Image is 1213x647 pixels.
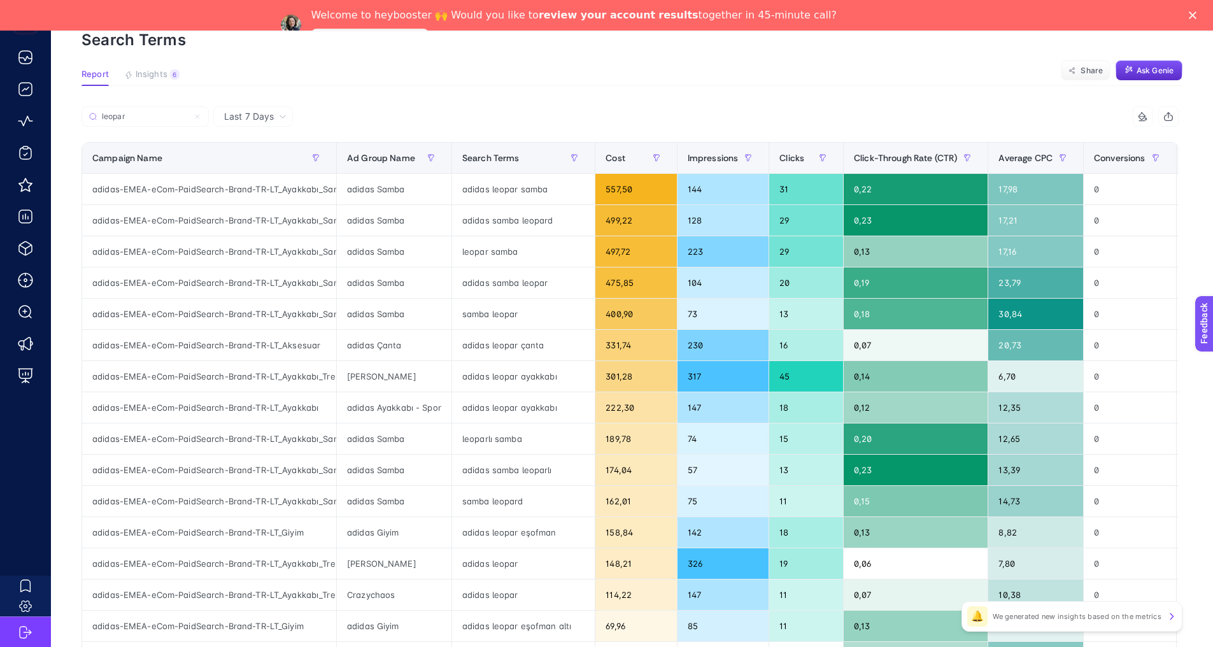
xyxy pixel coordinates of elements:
[854,153,957,163] span: Click-Through Rate (CTR)
[677,611,769,641] div: 85
[844,611,988,641] div: 0,13
[452,423,595,454] div: leoparlı samba
[1084,486,1176,516] div: 0
[688,153,739,163] span: Impressions
[337,205,451,236] div: adidas Samba
[337,611,451,641] div: adidas Giyim
[769,361,843,392] div: 45
[595,579,676,610] div: 114,22
[102,112,188,122] input: Search
[769,330,843,360] div: 16
[769,455,843,485] div: 13
[677,267,769,298] div: 104
[1084,392,1176,423] div: 0
[82,267,336,298] div: adidas-EMEA-eCom-PaidSearch-Brand-TR-LT_Ayakkabı_Samba_TargetIS
[844,455,988,485] div: 0,23
[677,455,769,485] div: 57
[658,9,698,21] b: results
[769,579,843,610] div: 11
[337,517,451,548] div: adidas Giyim
[1084,330,1176,360] div: 0
[967,606,988,627] div: 🔔
[1084,361,1176,392] div: 0
[452,579,595,610] div: adidas leopar
[462,153,520,163] span: Search Terms
[452,611,595,641] div: adidas leopar eşofman altı
[844,299,988,329] div: 0,18
[452,455,595,485] div: adidas samba leoparlı
[595,611,676,641] div: 69,96
[82,455,336,485] div: adidas-EMEA-eCom-PaidSearch-Brand-TR-LT_Ayakkabı_Samba_TargetIS
[595,455,676,485] div: 174,04
[988,174,1083,204] div: 17,98
[769,423,843,454] div: 15
[1084,174,1176,204] div: 0
[988,330,1083,360] div: 20,73
[769,267,843,298] div: 20
[337,174,451,204] div: adidas Samba
[347,153,415,163] span: Ad Group Name
[82,517,336,548] div: adidas-EMEA-eCom-PaidSearch-Brand-TR-LT_Giyim
[677,174,769,204] div: 144
[595,517,676,548] div: 158,84
[337,579,451,610] div: Crazychaos
[677,236,769,267] div: 223
[1084,236,1176,267] div: 0
[281,15,301,35] img: Profile image for Neslihan
[452,205,595,236] div: adidas samba leopard
[844,174,988,204] div: 0,22
[677,361,769,392] div: 317
[1084,517,1176,548] div: 0
[1116,60,1182,81] button: Ask Genie
[769,236,843,267] div: 29
[337,236,451,267] div: adidas Samba
[452,174,595,204] div: adidas leopar samba
[337,392,451,423] div: adidas Ayakkabı - Spor
[224,110,274,123] span: Last 7 Days
[677,392,769,423] div: 147
[595,361,676,392] div: 301,28
[452,299,595,329] div: samba leopar
[998,153,1053,163] span: Average CPC
[452,392,595,423] div: adidas leopar ayakkabı
[677,517,769,548] div: 142
[82,205,336,236] div: adidas-EMEA-eCom-PaidSearch-Brand-TR-LT_Ayakkabı_Samba_TargetIS
[595,392,676,423] div: 222,30
[595,299,676,329] div: 400,90
[677,423,769,454] div: 74
[337,299,451,329] div: adidas Samba
[337,267,451,298] div: adidas Samba
[82,31,1182,49] p: Search Terms
[988,236,1083,267] div: 17,16
[452,361,595,392] div: adidas leopar ayakkabı
[769,205,843,236] div: 29
[1094,153,1146,163] span: Conversions
[82,361,336,392] div: adidas-EMEA-eCom-PaidSearch-Brand-TR-LT_Ayakkabı_TrendUrunler
[1084,299,1176,329] div: 0
[82,299,336,329] div: adidas-EMEA-eCom-PaidSearch-Brand-TR-LT_Ayakkabı_Samba_TargetIS
[988,579,1083,610] div: 10,38
[988,267,1083,298] div: 23,79
[595,236,676,267] div: 497,72
[993,611,1161,622] p: We generated new insights based on the metrics
[769,299,843,329] div: 13
[1061,60,1110,81] button: Share
[769,392,843,423] div: 18
[452,330,595,360] div: adidas leopar çanta
[844,548,988,579] div: 0,06
[595,174,676,204] div: 557,50
[844,205,988,236] div: 0,23
[82,330,336,360] div: adidas-EMEA-eCom-PaidSearch-Brand-TR-LT_Aksesuar
[1084,455,1176,485] div: 0
[595,423,676,454] div: 189,78
[988,486,1083,516] div: 14,73
[82,579,336,610] div: adidas-EMEA-eCom-PaidSearch-Brand-TR-LT_Ayakkabı_TrendUrunler
[595,205,676,236] div: 499,22
[677,330,769,360] div: 230
[677,205,769,236] div: 128
[82,69,109,80] span: Report
[769,174,843,204] div: 31
[606,153,625,163] span: Cost
[136,69,167,80] span: Insights
[677,579,769,610] div: 147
